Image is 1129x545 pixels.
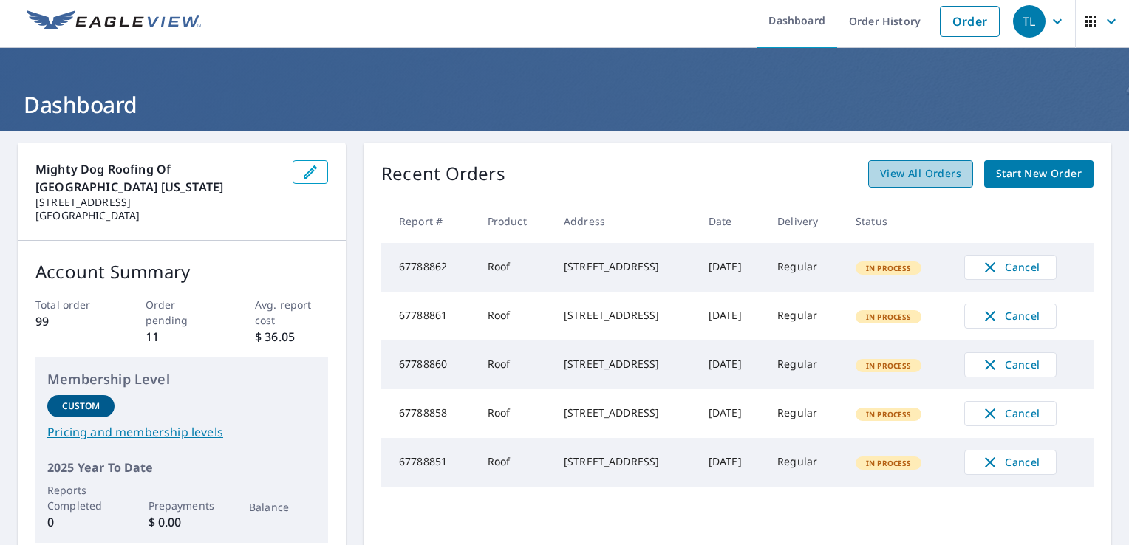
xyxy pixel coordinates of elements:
td: 67788860 [381,340,476,389]
span: Cancel [980,356,1041,374]
a: Pricing and membership levels [47,423,316,441]
span: In Process [857,263,921,273]
th: Status [844,199,952,243]
div: [STREET_ADDRESS] [564,405,685,420]
div: [STREET_ADDRESS] [564,454,685,469]
th: Report # [381,199,476,243]
button: Cancel [964,304,1057,329]
p: [STREET_ADDRESS] [35,196,281,209]
span: In Process [857,409,921,419]
td: [DATE] [697,340,765,389]
div: [STREET_ADDRESS] [564,259,685,274]
td: Regular [765,292,844,340]
p: [GEOGRAPHIC_DATA] [35,209,281,222]
td: 67788858 [381,389,476,438]
span: Cancel [980,307,1041,325]
td: [DATE] [697,389,765,438]
td: Roof [476,340,552,389]
td: 67788862 [381,243,476,292]
a: Start New Order [984,160,1094,188]
span: View All Orders [880,165,961,183]
p: Custom [62,400,100,413]
button: Cancel [964,352,1057,377]
div: [STREET_ADDRESS] [564,357,685,371]
button: Cancel [964,450,1057,475]
span: Cancel [980,258,1041,276]
td: Roof [476,438,552,487]
p: Avg. report cost [255,297,328,328]
td: 67788861 [381,292,476,340]
p: Total order [35,297,109,312]
p: Prepayments [149,498,216,513]
span: Cancel [980,453,1041,471]
td: [DATE] [697,292,765,340]
p: Balance [249,499,316,515]
td: Regular [765,340,844,389]
p: Mighty Dog Roofing of [GEOGRAPHIC_DATA] [US_STATE] [35,160,281,196]
span: In Process [857,360,921,371]
td: Regular [765,389,844,438]
td: Regular [765,243,844,292]
p: 2025 Year To Date [47,459,316,476]
p: Account Summary [35,258,328,285]
p: 0 [47,513,115,531]
p: Recent Orders [381,160,505,188]
a: View All Orders [868,160,973,188]
th: Date [697,199,765,243]
p: Reports Completed [47,482,115,513]
td: Roof [476,292,552,340]
img: EV Logo [27,10,201,32]
th: Delivery [765,199,844,243]
td: Roof [476,243,552,292]
td: Roof [476,389,552,438]
span: Start New Order [996,165,1082,183]
button: Cancel [964,255,1057,280]
p: 11 [146,328,219,346]
p: Membership Level [47,369,316,389]
td: 67788851 [381,438,476,487]
td: [DATE] [697,243,765,292]
th: Address [552,199,697,243]
div: [STREET_ADDRESS] [564,308,685,323]
td: Regular [765,438,844,487]
span: In Process [857,458,921,468]
th: Product [476,199,552,243]
td: [DATE] [697,438,765,487]
div: TL [1013,5,1046,38]
span: In Process [857,312,921,322]
h1: Dashboard [18,89,1111,120]
button: Cancel [964,401,1057,426]
a: Order [940,6,1000,37]
p: Order pending [146,297,219,328]
p: $ 36.05 [255,328,328,346]
span: Cancel [980,405,1041,422]
p: $ 0.00 [149,513,216,531]
p: 99 [35,312,109,330]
